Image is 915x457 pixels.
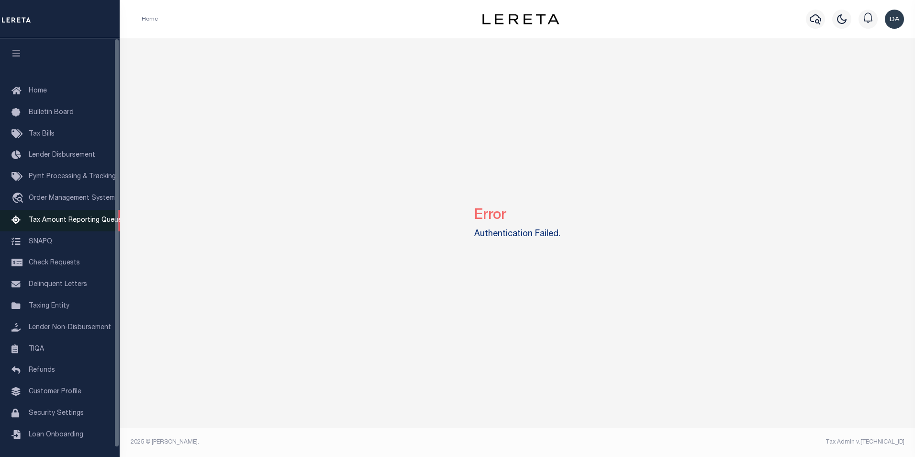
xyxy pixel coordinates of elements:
span: Lender Non-Disbursement [29,324,111,331]
span: Delinquent Letters [29,281,87,288]
h2: Error [474,200,560,224]
span: SNAPQ [29,238,52,245]
i: travel_explore [11,193,27,205]
span: Security Settings [29,410,84,417]
span: Home [29,88,47,94]
img: logo-dark.svg [482,14,559,24]
div: Tax Admin v.[TECHNICAL_ID] [524,438,904,446]
span: Check Requests [29,260,80,266]
img: svg+xml;base64,PHN2ZyB4bWxucz0iaHR0cDovL3d3dy53My5vcmcvMjAwMC9zdmciIHBvaW50ZXItZXZlbnRzPSJub25lIi... [885,10,904,29]
span: TIQA [29,345,44,352]
li: Home [142,15,158,23]
span: Bulletin Board [29,109,74,116]
span: Tax Amount Reporting Queue [29,217,122,224]
span: Refunds [29,367,55,374]
span: Customer Profile [29,388,81,395]
span: Lender Disbursement [29,152,95,159]
label: Authentication Failed. [474,228,560,241]
span: Taxing Entity [29,303,69,309]
span: Tax Bills [29,131,55,137]
span: Order Management System [29,195,115,202]
span: Pymt Processing & Tracking [29,173,116,180]
span: Loan Onboarding [29,432,83,438]
div: 2025 © [PERSON_NAME]. [123,438,518,446]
